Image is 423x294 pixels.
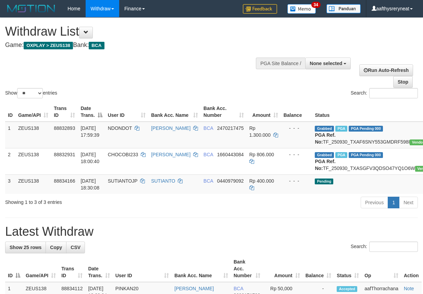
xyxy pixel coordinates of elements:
span: None selected [310,61,342,66]
label: Search: [351,88,418,98]
th: Date Trans.: activate to sort column ascending [85,256,112,282]
a: Run Auto-Refresh [359,64,413,76]
label: Search: [351,242,418,252]
span: CHOCOBI233 [108,152,138,157]
span: Marked by aafsolysreylen [335,152,347,158]
th: Game/API: activate to sort column ascending [15,102,51,122]
th: Status: activate to sort column ascending [334,256,362,282]
th: Op: activate to sort column ascending [362,256,401,282]
span: [DATE] 18:00:40 [80,152,99,164]
h1: Latest Withdraw [5,225,418,238]
span: Show 25 rows [10,245,41,250]
span: OXPLAY > ZEUS138 [24,42,73,49]
th: User ID: activate to sort column ascending [105,102,148,122]
td: ZEUS138 [15,122,51,148]
input: Search: [369,88,418,98]
td: ZEUS138 [15,148,51,174]
a: [PERSON_NAME] [174,286,214,291]
span: Marked by aafsolysreylen [335,126,347,132]
span: [DATE] 17:59:39 [80,125,99,138]
a: CSV [66,242,85,253]
th: Bank Acc. Number: activate to sort column ascending [201,102,247,122]
div: PGA Site Balance / [256,58,305,69]
img: Button%20Memo.svg [287,4,316,14]
select: Showentries [17,88,43,98]
div: - - - [284,151,310,158]
span: Rp 806.000 [249,152,274,157]
th: Bank Acc. Number: activate to sort column ascending [231,256,263,282]
th: Balance [281,102,312,122]
a: Stop [393,76,413,88]
td: 1 [5,122,15,148]
a: Note [404,286,414,291]
img: panduan.png [326,4,361,13]
a: Copy [46,242,66,253]
th: Bank Acc. Name: activate to sort column ascending [148,102,201,122]
b: PGA Ref. No: [315,132,335,145]
label: Show entries [5,88,57,98]
span: Grabbed [315,126,334,132]
th: ID [5,102,15,122]
th: Trans ID: activate to sort column ascending [59,256,85,282]
span: BCA [203,125,213,131]
span: CSV [71,245,80,250]
span: BCA [234,286,243,291]
span: Rp 400.000 [249,178,274,184]
span: BCA [89,42,104,49]
button: None selected [305,58,351,69]
th: User ID: activate to sort column ascending [113,256,172,282]
span: Copy [50,245,62,250]
img: MOTION_logo.png [5,3,57,14]
a: Previous [361,197,388,208]
a: SUTIANTO [151,178,175,184]
th: Trans ID: activate to sort column ascending [51,102,78,122]
span: BCA [203,178,213,184]
a: [PERSON_NAME] [151,125,190,131]
th: Game/API: activate to sort column ascending [23,256,59,282]
a: [PERSON_NAME] [151,152,190,157]
span: 88832893 [54,125,75,131]
span: Accepted [337,286,357,292]
th: Amount: activate to sort column ascending [247,102,281,122]
span: 34 [311,2,321,8]
a: 1 [388,197,399,208]
th: Amount: activate to sort column ascending [263,256,303,282]
span: Rp 1.300.000 [249,125,271,138]
span: Copy 1660443084 to clipboard [217,152,244,157]
td: 3 [5,174,15,194]
td: 2 [5,148,15,174]
a: Show 25 rows [5,242,46,253]
span: 88834166 [54,178,75,184]
span: BCA [203,152,213,157]
th: Bank Acc. Name: activate to sort column ascending [172,256,231,282]
span: PGA Pending [349,126,383,132]
span: PGA Pending [349,152,383,158]
span: Pending [315,179,333,184]
h4: Game: Bank: [5,42,275,49]
th: Action [401,256,422,282]
span: Grabbed [315,152,334,158]
input: Search: [369,242,418,252]
span: [DATE] 18:30:08 [80,178,99,191]
span: Copy 2470217475 to clipboard [217,125,244,131]
a: Next [399,197,418,208]
span: NDONDOT [108,125,132,131]
th: ID: activate to sort column descending [5,256,23,282]
td: ZEUS138 [15,174,51,194]
th: Balance: activate to sort column ascending [303,256,334,282]
img: Feedback.jpg [243,4,277,14]
b: PGA Ref. No: [315,159,335,171]
span: SUTIANTOJP [108,178,138,184]
div: - - - [284,177,310,184]
span: 88832931 [54,152,75,157]
div: - - - [284,125,310,132]
h1: Withdraw List [5,25,275,38]
span: Copy 0440979092 to clipboard [217,178,244,184]
th: Date Trans.: activate to sort column descending [78,102,105,122]
div: Showing 1 to 3 of 3 entries [5,196,171,206]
